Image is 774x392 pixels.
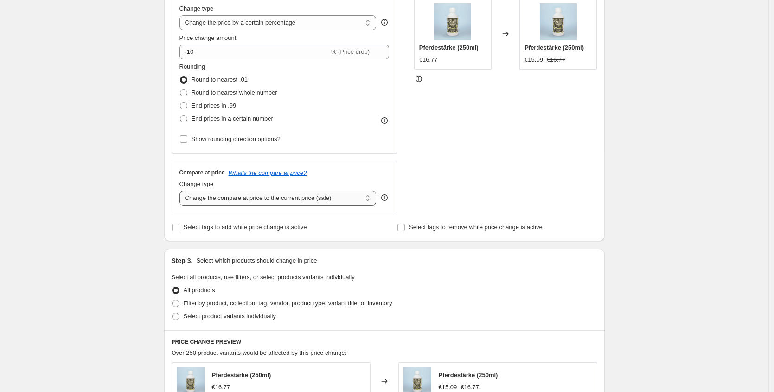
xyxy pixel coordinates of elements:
p: Select which products should change in price [196,256,317,265]
div: €16.77 [212,383,230,392]
span: Select tags to add while price change is active [184,224,307,231]
h2: Step 3. [172,256,193,265]
span: Select product variants individually [184,313,276,320]
span: Over 250 product variants would be affected by this price change: [172,349,347,356]
span: Round to nearest whole number [192,89,277,96]
span: All products [184,287,215,294]
span: End prices in .99 [192,102,237,109]
span: Pferdestärke (250ml) [439,372,498,379]
h3: Compare at price [179,169,225,176]
div: €15.09 [525,55,543,64]
span: Pferdestärke (250ml) [525,44,584,51]
button: What's the compare at price? [229,169,307,176]
span: Select all products, use filters, or select products variants individually [172,274,355,281]
img: pferdestaerke-1_80x.png [540,3,577,40]
span: End prices in a certain number [192,115,273,122]
h6: PRICE CHANGE PREVIEW [172,338,597,346]
span: Select tags to remove while price change is active [409,224,543,231]
span: Price change amount [179,34,237,41]
span: Change type [179,180,214,187]
span: Pferdestärke (250ml) [419,44,479,51]
span: Change type [179,5,214,12]
span: Show rounding direction options? [192,135,281,142]
img: pferdestaerke-1_80x.png [434,3,471,40]
span: Round to nearest .01 [192,76,248,83]
strike: €16.77 [461,383,479,392]
div: €15.09 [439,383,457,392]
span: % (Price drop) [331,48,370,55]
strike: €16.77 [547,55,565,64]
div: €16.77 [419,55,438,64]
div: help [380,193,389,202]
input: -15 [179,45,329,59]
span: Pferdestärke (250ml) [212,372,271,379]
span: Rounding [179,63,205,70]
div: help [380,18,389,27]
span: Filter by product, collection, tag, vendor, product type, variant title, or inventory [184,300,392,307]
